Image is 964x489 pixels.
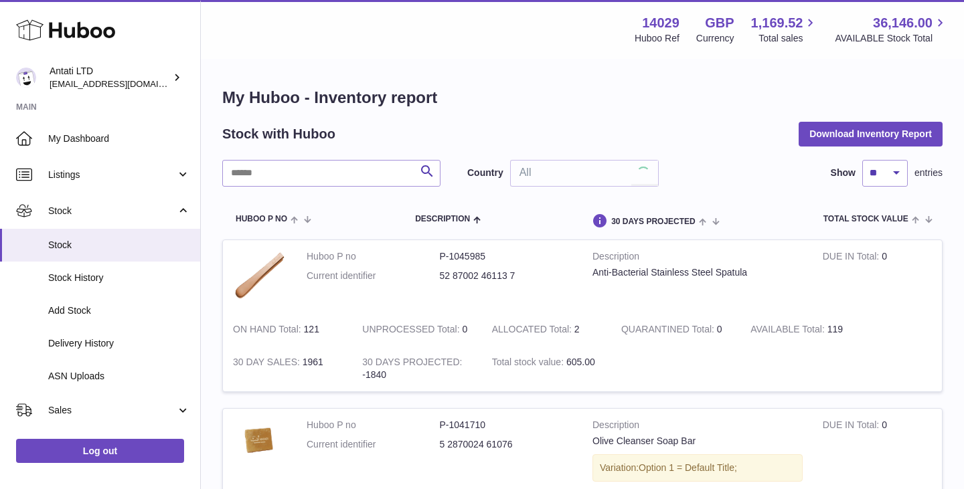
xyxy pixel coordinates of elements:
[835,14,948,45] a: 36,146.00 AVAILABLE Stock Total
[813,240,942,313] td: 0
[592,419,803,435] strong: Description
[48,404,176,417] span: Sales
[48,239,190,252] span: Stock
[233,250,287,300] img: product image
[835,32,948,45] span: AVAILABLE Stock Total
[705,14,734,32] strong: GBP
[307,438,440,451] dt: Current identifier
[307,250,440,263] dt: Huboo P no
[823,419,882,433] strong: DUE IN Total
[440,438,573,451] dd: 5 2870024 61076
[621,324,717,338] strong: QUARANTINED Total
[717,324,722,334] span: 0
[831,167,856,179] label: Show
[307,270,440,282] dt: Current identifier
[48,337,190,350] span: Delivery History
[233,324,304,338] strong: ON HAND Total
[362,324,462,338] strong: UNPROCESSED Total
[823,251,882,265] strong: DUE IN Total
[751,14,803,32] span: 1,169.52
[236,215,287,223] span: Huboo P no
[696,32,734,45] div: Currency
[492,357,566,371] strong: Total stock value
[50,78,197,89] span: [EMAIL_ADDRESS][DOMAIN_NAME]
[233,357,303,371] strong: 30 DAY SALES
[48,272,190,284] span: Stock History
[799,122,943,146] button: Download Inventory Report
[566,357,595,367] span: 605.00
[48,169,176,181] span: Listings
[352,346,481,391] td: -1840
[307,419,440,431] dt: Huboo P no
[362,357,462,371] strong: 30 DAYS PROJECTED
[592,266,803,279] div: Anti-Bacterial Stainless Steel Spatula
[639,462,737,473] span: Option 1 = Default Title;
[635,32,679,45] div: Huboo Ref
[233,419,287,463] img: product image
[914,167,943,179] span: entries
[873,14,933,32] span: 36,146.00
[48,370,190,383] span: ASN Uploads
[611,217,696,226] span: 30 DAYS PROJECTED
[482,313,611,346] td: 2
[352,313,481,346] td: 0
[48,304,190,317] span: Add Stock
[48,132,190,145] span: My Dashboard
[440,270,573,282] dd: 52 87002 46113 7
[592,454,803,482] div: Variation:
[16,68,36,88] img: toufic@antatiskin.com
[740,313,870,346] td: 119
[50,65,170,90] div: Antati LTD
[222,87,943,108] h1: My Huboo - Inventory report
[751,14,819,45] a: 1,169.52 Total sales
[223,313,352,346] td: 121
[750,324,827,338] strong: AVAILABLE Total
[222,125,335,143] h2: Stock with Huboo
[440,419,573,431] dd: P-1041710
[642,14,679,32] strong: 14029
[48,205,176,217] span: Stock
[16,439,184,463] a: Log out
[758,32,818,45] span: Total sales
[823,215,908,223] span: Total stock value
[467,167,503,179] label: Country
[592,250,803,266] strong: Description
[415,215,470,223] span: Description
[223,346,352,391] td: 1961
[440,250,573,263] dd: P-1045985
[492,324,574,338] strong: ALLOCATED Total
[592,435,803,448] div: Olive Cleanser Soap Bar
